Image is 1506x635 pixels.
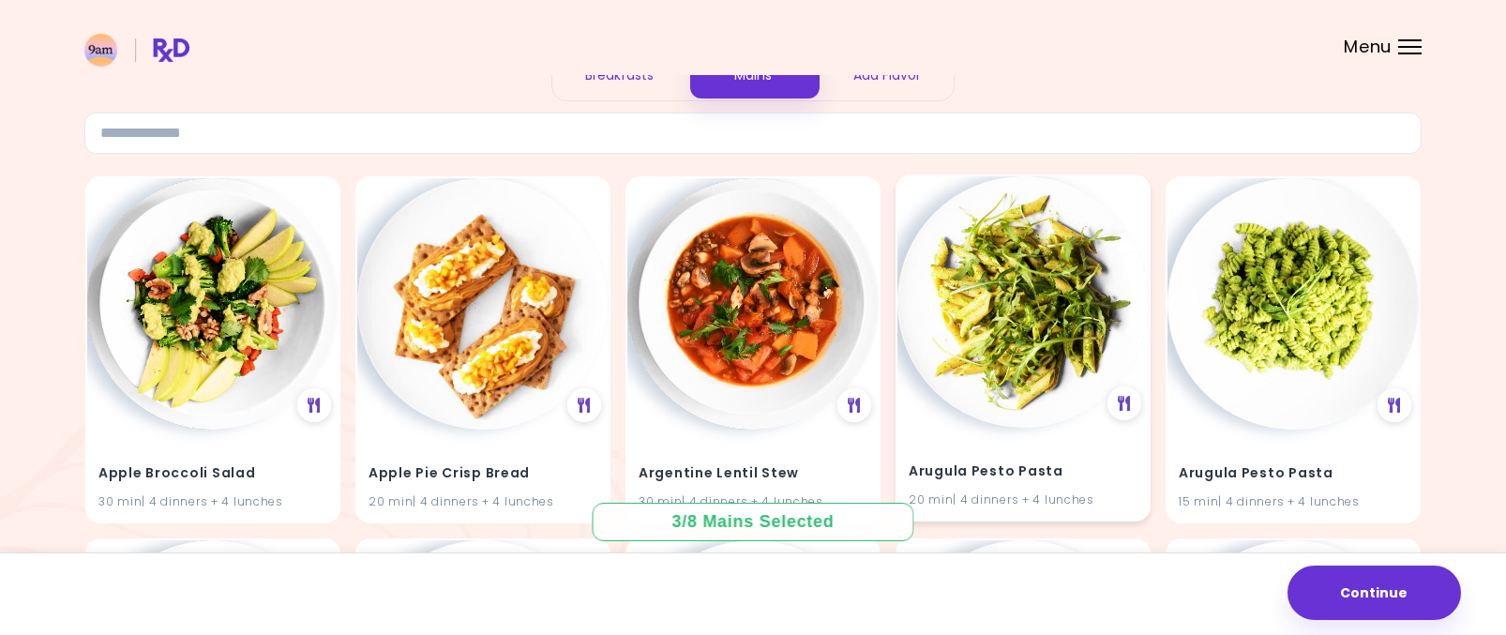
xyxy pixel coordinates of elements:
div: 30 min | 4 dinners + 4 lunches [98,491,327,509]
div: See Meal Plan [567,388,601,422]
h4: Argentine Lentil Stew [639,459,867,489]
div: 15 min | 4 dinners + 4 lunches [1179,491,1408,509]
h4: Apple Broccoli Salad [98,459,327,489]
div: See Meal Plan [297,388,331,422]
div: See Meal Plan [837,388,871,422]
div: See Meal Plan [1378,388,1411,422]
button: Continue [1288,566,1461,620]
h4: Arugula Pesto Pasta [909,457,1137,487]
div: 20 min | 4 dinners + 4 lunches [369,491,597,509]
div: 30 min | 4 dinners + 4 lunches [639,491,867,509]
img: RxDiet [84,34,189,67]
div: Mains [686,51,821,100]
h4: Arugula Pesto Pasta [1179,459,1408,489]
div: See Meal Plan [1107,386,1141,420]
div: 20 min | 4 dinners + 4 lunches [909,490,1137,507]
div: 3 / 8 Mains Selected [658,510,848,534]
div: Breakfasts [552,51,686,100]
div: Add Flavor [820,51,954,100]
span: Menu [1344,38,1392,55]
h4: Apple Pie Crisp Bread [369,459,597,489]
